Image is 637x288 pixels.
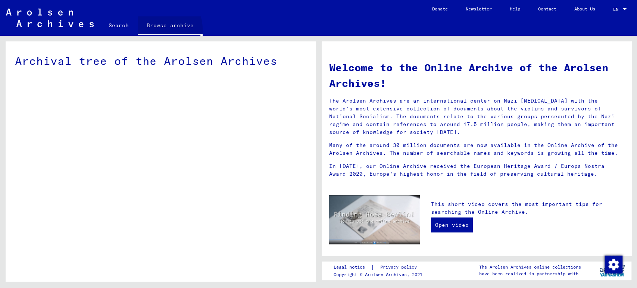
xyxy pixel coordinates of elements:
a: Search [100,16,138,34]
span: EN [613,7,621,12]
p: This short video covers the most important tips for searching the Online Archive. [431,200,624,216]
p: In [DATE], our Online Archive received the European Heritage Award / Europa Nostra Award 2020, Eu... [329,162,624,178]
div: Archival tree of the Arolsen Archives [15,53,306,69]
img: Arolsen_neg.svg [6,9,94,27]
div: | [333,263,425,271]
p: Many of the around 30 million documents are now available in the Online Archive of the Arolsen Ar... [329,141,624,157]
a: Open video [431,217,473,232]
img: yv_logo.png [598,261,626,280]
img: Change consent [605,256,622,273]
a: Legal notice [333,263,371,271]
img: video.jpg [329,195,420,244]
h1: Welcome to the Online Archive of the Arolsen Archives! [329,60,624,91]
p: The Arolsen Archives are an international center on Nazi [MEDICAL_DATA] with the world’s most ext... [329,97,624,136]
a: Privacy policy [374,263,425,271]
p: The Arolsen Archives online collections [479,264,581,270]
p: Copyright © Arolsen Archives, 2021 [333,271,425,278]
a: Browse archive [138,16,203,36]
p: have been realized in partnership with [479,270,581,277]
